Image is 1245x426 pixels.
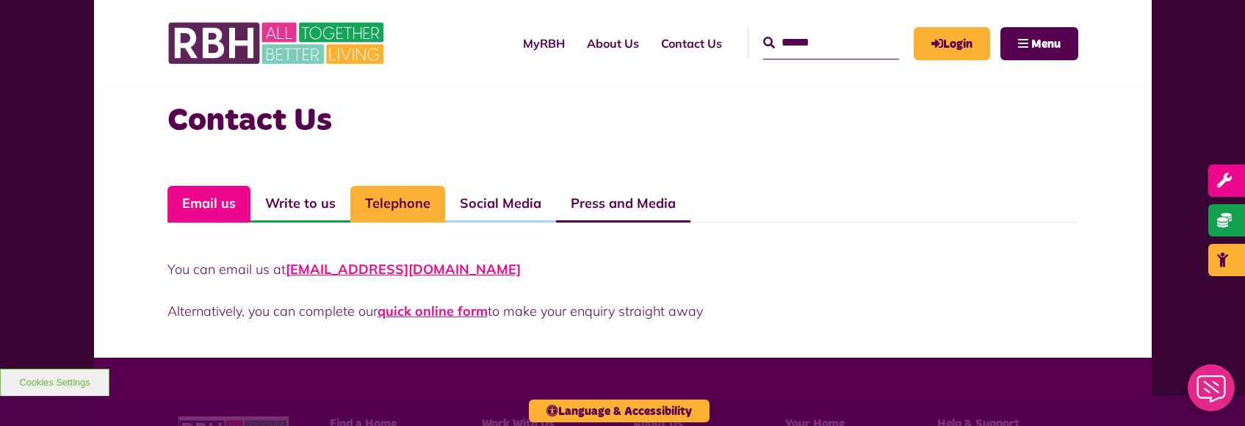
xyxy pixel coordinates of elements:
a: quick online form [378,303,488,319]
a: Write to us [250,186,350,223]
a: Press and Media [556,186,690,223]
a: Contact Us [650,24,733,63]
iframe: Netcall Web Assistant for live chat [1179,360,1245,426]
a: Email us [167,186,250,223]
h3: Contact Us [167,100,1078,142]
a: [EMAIL_ADDRESS][DOMAIN_NAME] [286,261,521,278]
img: RBH [167,15,388,72]
a: About Us [576,24,650,63]
input: Search [763,27,899,59]
a: MyRBH [512,24,576,63]
button: Language & Accessibility [529,400,710,422]
p: Alternatively, you can complete our to make your enquiry straight away [167,301,1078,321]
p: You can email us at [167,259,1078,279]
a: Telephone [350,186,445,223]
button: Navigation [1000,27,1078,60]
a: MyRBH [914,27,990,60]
span: Menu [1031,38,1061,50]
a: Social Media [445,186,556,223]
